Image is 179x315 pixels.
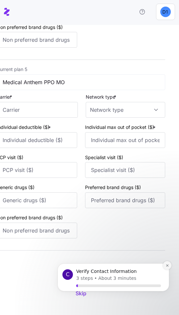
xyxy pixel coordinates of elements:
[115,29,124,38] button: Dismiss notification
[85,132,166,148] input: Individual max out of pocket ($)
[15,37,25,48] div: Checklist
[51,43,89,50] p: About 3 minutes
[86,102,165,118] input: Network type
[48,232,179,312] iframe: Intercom notifications message
[85,184,141,191] label: Preferred brand drugs ($)
[160,7,171,17] img: cca1d442183219c3b99303a5b72bff23
[29,43,113,55] div: Checklist progress: 0 of 3 tasks completed
[10,32,122,60] div: checklist notification from Checklist, 3w ago. Verify Contact Information, 0 of 3 tasks completed...
[47,43,49,50] p: •
[85,192,166,208] input: Preferred brand drugs ($)
[85,154,123,161] label: Specialist visit ($)
[85,162,166,178] input: Specialist visit ($)
[85,124,157,131] label: Individual max out of pocket ($)
[29,43,45,50] p: 3 steps
[86,93,118,101] label: Network type
[29,36,113,43] p: Verify Contact Information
